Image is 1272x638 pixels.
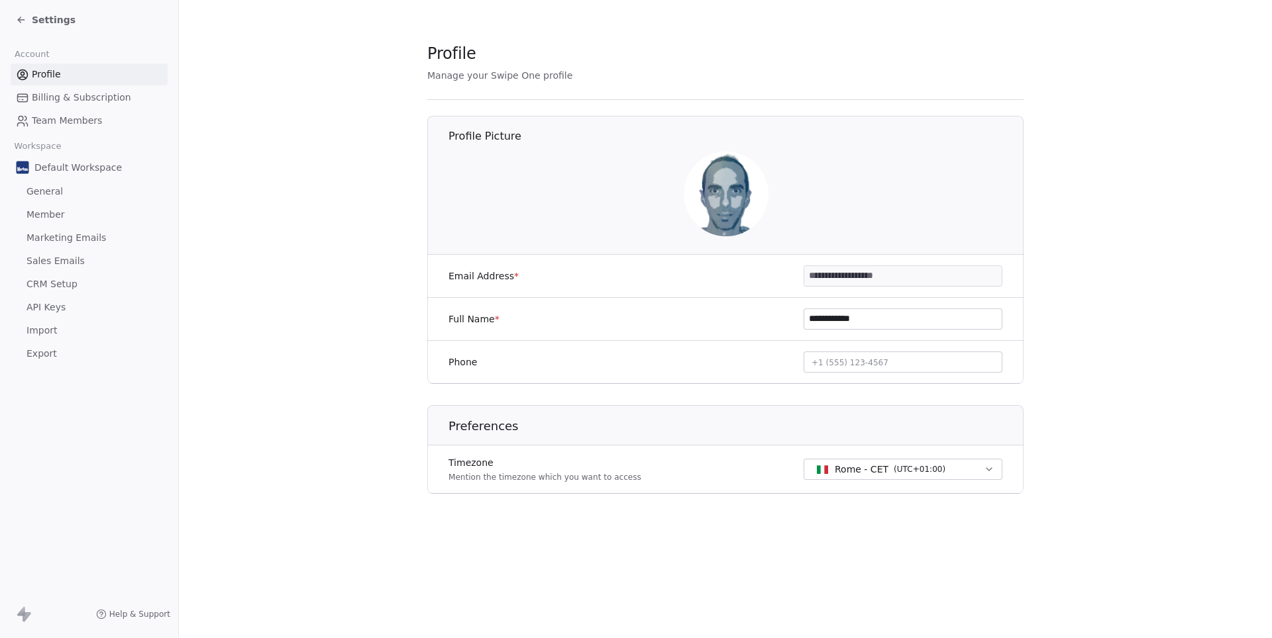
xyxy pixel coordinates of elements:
[109,609,170,619] span: Help & Support
[449,355,477,369] label: Phone
[9,44,55,64] span: Account
[11,320,168,342] a: Import
[9,136,67,156] span: Workspace
[32,68,61,81] span: Profile
[11,227,168,249] a: Marketing Emails
[26,231,106,245] span: Marketing Emails
[96,609,170,619] a: Help & Support
[684,152,768,236] img: b5hfqQgrIxRzCRjdG8XeVCFHrR9FmXzDgBl4EUMVssE
[32,91,131,105] span: Billing & Subscription
[449,312,500,326] label: Full Name
[835,463,888,476] span: Rome - CET
[11,181,168,203] a: General
[11,64,168,85] a: Profile
[427,44,476,64] span: Profile
[11,204,168,226] a: Member
[32,13,76,26] span: Settings
[11,296,168,318] a: API Keys
[427,70,572,81] span: Manage your Swipe One profile
[894,463,945,475] span: ( UTC+01:00 )
[11,110,168,132] a: Team Members
[26,324,57,338] span: Import
[812,358,888,367] span: +1 (555) 123-4567
[26,277,78,291] span: CRM Setup
[804,459,1002,480] button: Rome - CET(UTC+01:00)
[34,161,122,174] span: Default Workspace
[26,300,66,314] span: API Keys
[26,347,57,361] span: Export
[11,87,168,109] a: Billing & Subscription
[449,129,1024,144] h1: Profile Picture
[26,185,63,199] span: General
[16,13,76,26] a: Settings
[32,114,102,128] span: Team Members
[26,254,85,268] span: Sales Emails
[26,208,65,222] span: Member
[804,351,1002,373] button: +1 (555) 123-4567
[11,343,168,365] a: Export
[449,269,519,283] label: Email Address
[16,161,29,174] img: Marchio%20hight.jpg
[11,273,168,295] a: CRM Setup
[449,418,1024,434] h1: Preferences
[11,250,168,272] a: Sales Emails
[449,456,641,469] label: Timezone
[449,472,641,482] p: Mention the timezone which you want to access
